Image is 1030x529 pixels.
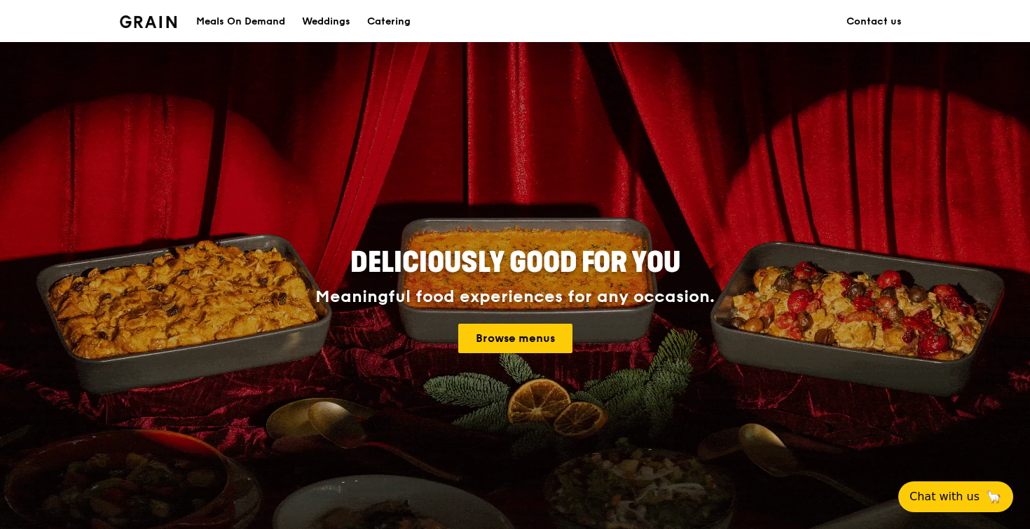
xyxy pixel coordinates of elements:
[909,488,980,505] span: Chat with us
[838,1,910,43] a: Contact us
[367,1,411,43] div: Catering
[120,15,177,28] img: Grain
[350,246,680,280] span: Deliciously good for you
[985,488,1002,505] span: 🦙
[263,287,767,307] div: Meaningful food experiences for any occasion.
[196,1,285,43] div: Meals On Demand
[294,1,359,43] a: Weddings
[302,1,350,43] div: Weddings
[359,1,419,43] a: Catering
[458,324,572,353] a: Browse menus
[898,481,1013,512] button: Chat with us🦙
